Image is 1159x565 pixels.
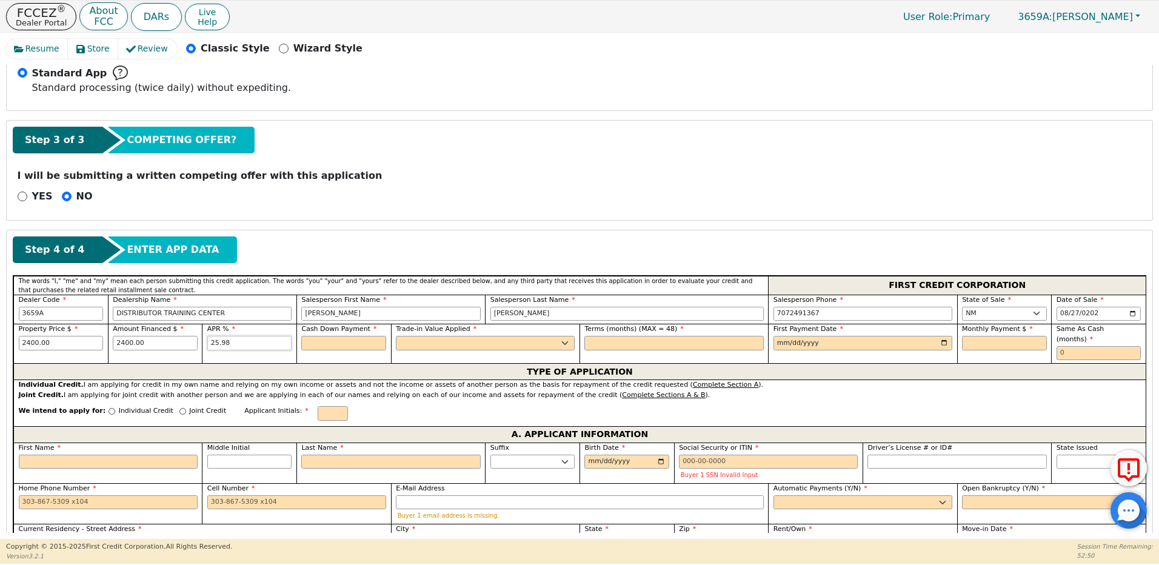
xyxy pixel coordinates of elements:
[207,444,250,452] span: Middle Initial
[396,325,476,333] span: Trade-in Value Applied
[773,325,843,333] span: First Payment Date
[201,41,270,56] p: Classic Style
[244,407,309,415] span: Applicant Initials:
[301,296,386,304] span: Salesperson First Name
[19,484,96,492] span: Home Phone Number
[19,381,84,389] strong: Individual Credit.
[89,17,118,27] p: FCC
[113,65,128,81] img: Help Bubble
[113,296,177,304] span: Dealership Name
[207,336,292,350] input: xx.xx%
[773,307,952,321] input: 303-867-5309 x104
[165,543,232,550] span: All Rights Reserved.
[13,276,768,295] div: The words "I," "me" and "my" mean each person submitting this credit application. The words "you"...
[1077,542,1153,551] p: Session Time Remaining:
[127,133,236,147] span: COMPETING OFFER?
[773,336,952,350] input: YYYY-MM-DD
[185,4,230,30] button: LiveHelp
[1077,551,1153,560] p: 52:50
[19,390,1141,401] div: I am applying for joint credit with another person and we are applying in each of our names and r...
[25,42,59,55] span: Resume
[25,242,84,257] span: Step 4 of 4
[19,525,142,533] span: Current Residency - Street Address
[891,5,1002,28] a: User Role:Primary
[18,169,1142,183] p: I will be submitting a written competing offer with this application
[131,3,182,31] button: DARs
[19,325,78,333] span: Property Price $
[490,444,509,452] span: Suffix
[16,19,67,27] p: Dealer Portal
[89,6,118,16] p: About
[57,4,66,15] sup: ®
[962,525,1013,533] span: Move-in Date
[25,133,84,147] span: Step 3 of 3
[32,189,53,204] p: YES
[6,39,68,59] button: Resume
[527,364,633,379] span: TYPE OF APPLICATION
[584,444,625,452] span: Birth Date
[138,42,168,55] span: Review
[87,42,110,55] span: Store
[962,484,1045,492] span: Open Bankruptcy (Y/N)
[584,525,609,533] span: State
[293,41,362,56] p: Wizard Style
[1057,307,1141,321] input: YYYY-MM-DD
[889,278,1026,293] span: FIRST CREDIT CORPORATION
[773,484,867,492] span: Automatic Payments (Y/N)
[679,525,696,533] span: Zip
[681,472,857,478] p: Buyer 1 SSN Invalid Input
[398,512,763,519] p: Buyer 1 email address is missing.
[6,3,76,30] button: FCCEZ®Dealer Portal
[1057,296,1104,304] span: Date of Sale
[6,552,232,561] p: Version 3.2.1
[622,391,705,399] u: Complete Sections A & B
[584,455,669,469] input: YYYY-MM-DD
[19,495,198,510] input: 303-867-5309 x104
[1057,325,1104,343] span: Same As Cash (months)
[396,484,445,492] span: E-Mail Address
[1111,450,1147,486] button: Report Error to FCC
[19,296,66,304] span: Dealer Code
[68,39,119,59] button: Store
[773,296,843,304] span: Salesperson Phone
[19,444,61,452] span: First Name
[1057,346,1141,361] input: 0
[127,242,219,257] span: ENTER APP DATA
[6,542,232,552] p: Copyright © 2015- 2025 First Credit Corporation.
[207,325,235,333] span: APR %
[679,455,858,469] input: 000-00-0000
[512,427,648,443] span: A. APPLICANT INFORMATION
[207,495,386,510] input: 303-867-5309 x104
[76,189,93,204] p: NO
[32,66,107,81] span: Standard App
[891,5,1002,28] p: Primary
[903,11,952,22] span: User Role :
[962,296,1011,304] span: State of Sale
[113,325,184,333] span: Amount Financed $
[189,406,226,416] p: Joint Credit
[301,325,376,333] span: Cash Down Payment
[198,17,217,27] span: Help
[118,39,177,59] button: Review
[962,325,1033,333] span: Monthly Payment $
[679,444,758,452] span: Social Security or ITIN
[79,2,127,31] button: AboutFCC
[867,444,952,452] span: Driver’s License # or ID#
[1018,11,1133,22] span: [PERSON_NAME]
[1057,444,1098,452] span: State Issued
[584,325,677,333] span: Terms (months) (MAX = 48)
[490,296,575,304] span: Salesperson Last Name
[693,381,758,389] u: Complete Section A
[207,484,255,492] span: Cell Number
[396,525,415,533] span: City
[1005,7,1153,26] button: 3659A:[PERSON_NAME]
[19,391,64,399] strong: Joint Credit.
[773,525,812,533] span: Rent/Own
[32,82,292,93] span: Standard processing (twice daily) without expediting.
[19,380,1141,390] div: I am applying for credit in my own name and relying on my own income or assets and not the income...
